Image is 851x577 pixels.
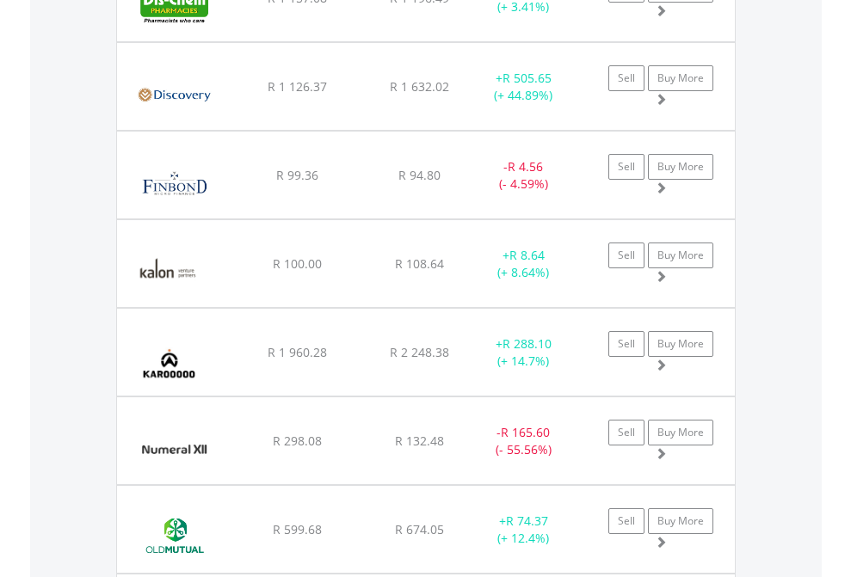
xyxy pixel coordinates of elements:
a: Buy More [648,242,713,268]
span: R 8.64 [509,247,545,263]
a: Sell [608,242,644,268]
a: Sell [608,65,644,91]
span: R 99.36 [276,167,318,183]
div: + (+ 8.64%) [470,247,577,281]
span: R 108.64 [395,255,444,272]
a: Buy More [648,508,713,534]
span: R 2 248.38 [390,344,449,360]
img: EQU.ZA.FGL.png [126,153,223,214]
span: R 4.56 [508,158,543,175]
a: Buy More [648,420,713,445]
div: + (+ 14.7%) [470,335,577,370]
a: Buy More [648,331,713,357]
img: EQU.ZA.KVPFII.png [126,242,213,303]
span: R 165.60 [501,424,550,440]
span: R 94.80 [398,167,441,183]
div: + (+ 44.89%) [470,70,577,104]
div: - (- 4.59%) [470,158,577,193]
span: R 288.10 [503,335,552,352]
img: EQU.ZA.OMU.png [126,507,223,568]
a: Sell [608,154,644,180]
div: + (+ 12.4%) [470,513,577,547]
img: EQU.ZA.DSY.png [126,64,223,126]
span: R 298.08 [273,433,322,449]
div: - (- 55.56%) [470,424,577,458]
span: R 1 126.37 [268,78,327,95]
span: R 100.00 [273,255,322,272]
img: EQU.ZA.KRO.png [126,330,213,391]
span: R 1 632.02 [390,78,449,95]
span: R 674.05 [395,521,444,537]
img: EQU.ZA.XII.png [126,419,225,480]
span: R 74.37 [506,513,548,529]
span: R 1 960.28 [268,344,327,360]
a: Sell [608,420,644,445]
span: R 132.48 [395,433,444,449]
a: Buy More [648,65,713,91]
a: Sell [608,508,644,534]
a: Buy More [648,154,713,180]
a: Sell [608,331,644,357]
span: R 505.65 [503,70,552,86]
span: R 599.68 [273,521,322,537]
